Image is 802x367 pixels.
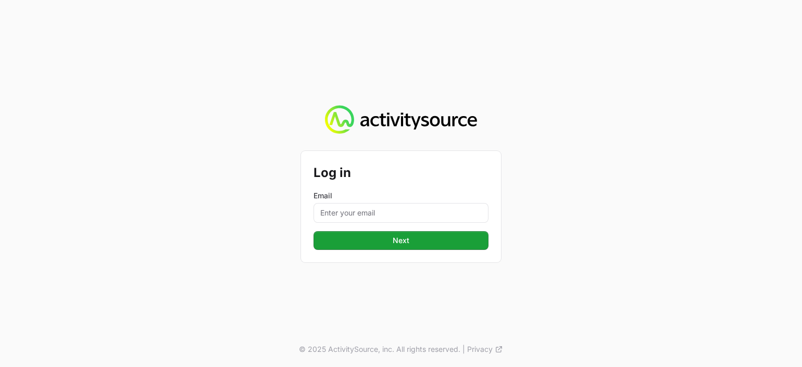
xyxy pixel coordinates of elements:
p: © 2025 ActivitySource, inc. All rights reserved. [299,344,460,355]
span: | [462,344,465,355]
span: Next [320,234,482,247]
input: Enter your email [314,203,488,223]
a: Privacy [467,344,503,355]
h2: Log in [314,163,488,182]
label: Email [314,191,488,201]
img: Activity Source [325,105,477,134]
button: Next [314,231,488,250]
